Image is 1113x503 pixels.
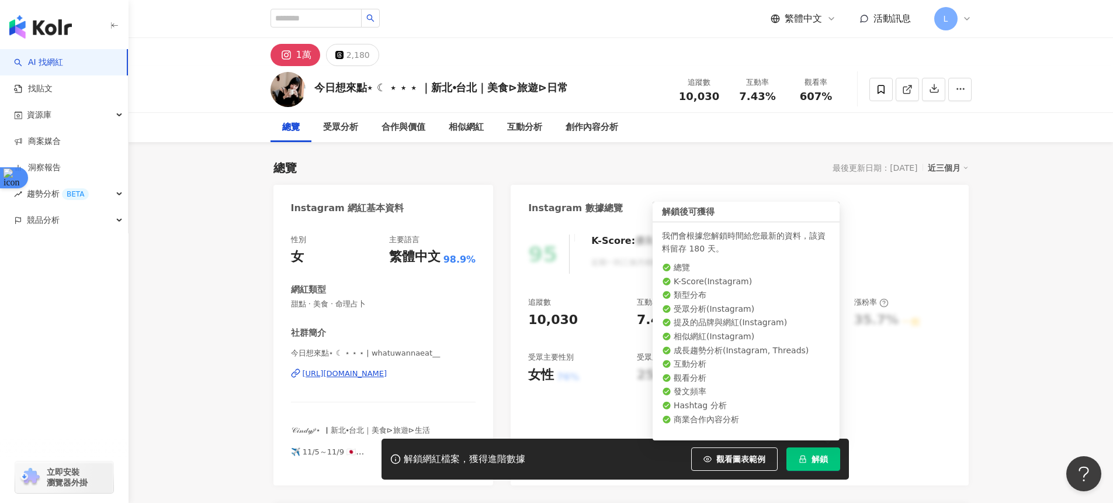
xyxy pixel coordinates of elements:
span: 繁體中文 [785,12,822,25]
span: search [366,14,375,22]
div: 追蹤數 [677,77,722,88]
li: 提及的品牌與網紅 ( Instagram ) [662,317,830,329]
div: 受眾主要性別 [528,352,574,363]
div: 社群簡介 [291,327,326,339]
div: 性別 [291,235,306,245]
div: 我們會根據您解鎖時間給您最新的資料，該資料留存 180 天。 [662,229,830,255]
div: 今日想來點⋆ ☾ ⋆ ⋆ ⋆ ｜新北⦁台北｜美食⊳旅遊⊳日常 [314,80,568,95]
span: 立即安裝 瀏覽器外掛 [47,467,88,488]
div: 互動率 [736,77,780,88]
button: 2,180 [326,44,379,66]
span: 607% [800,91,833,102]
div: 互動率 [637,297,671,308]
li: 發文頻率 [662,386,830,398]
a: 找貼文 [14,83,53,95]
li: Hashtag 分析 [662,400,830,412]
a: searchAI 找網紅 [14,57,63,68]
div: 女 [291,248,304,266]
img: logo [9,15,72,39]
span: 資源庫 [27,102,51,128]
button: 觀看圖表範例 [691,447,778,471]
li: 互動分析 [662,359,830,370]
li: 商業合作內容分析 [662,414,830,425]
div: 2,180 [346,47,370,63]
div: 觀看率 [794,77,838,88]
div: 受眾主要年齡 [637,352,682,363]
div: Instagram 數據總覽 [528,202,623,215]
button: 解鎖 [786,447,840,471]
li: 成長趨勢分析 ( Instagram, Threads ) [662,344,830,356]
a: 商案媒合 [14,136,61,147]
div: 總覽 [282,120,300,135]
span: 觀看圖表範例 [716,454,765,464]
span: lock [799,455,807,463]
li: 相似網紅 ( Instagram ) [662,331,830,343]
img: KOL Avatar [271,72,306,107]
div: 網紅類型 [291,284,326,296]
div: 互動分析 [507,120,542,135]
a: [URL][DOMAIN_NAME] [291,368,476,379]
div: 近三個月 [928,160,969,175]
div: [URL][DOMAIN_NAME] [303,368,387,379]
li: 類型分布 [662,290,830,301]
span: rise [14,190,22,198]
img: chrome extension [19,468,41,487]
div: 最後更新日期：[DATE] [833,163,917,173]
div: 合作與價值 [382,120,425,135]
a: 洞察報告 [14,162,61,174]
div: Instagram 網紅基本資料 [291,202,404,215]
li: K-Score ( Instagram ) [662,275,830,287]
div: 創作內容分析 [566,120,618,135]
span: 趨勢分析 [27,181,89,207]
div: 漲粉率 [854,297,889,308]
div: 女性 [528,366,554,384]
span: 甜點 · 美食 · 命理占卜 [291,299,476,309]
span: L [944,12,948,25]
li: 受眾分析 ( Instagram ) [662,304,830,315]
li: 總覽 [662,262,830,274]
div: 總覽 [273,160,297,176]
span: 98.9% [443,253,476,266]
span: 競品分析 [27,207,60,233]
div: 解鎖網紅檔案，獲得進階數據 [404,453,525,466]
div: 1萬 [296,47,311,63]
button: 1萬 [271,44,320,66]
div: 解鎖後可獲得 [653,202,840,222]
span: 解鎖 [812,454,828,464]
span: 10,030 [679,90,719,102]
div: 7.43% [637,311,681,329]
div: 繁體中文 [389,248,441,266]
div: K-Score : [591,235,665,247]
span: 活動訊息 [873,13,911,24]
div: 10,030 [528,311,578,329]
div: 追蹤數 [528,297,551,308]
div: 主要語言 [389,235,419,245]
li: 觀看分析 [662,373,830,384]
div: 受眾分析 [323,120,358,135]
div: BETA [62,188,89,200]
span: 今日想來點⋆ ☾ ⋆ ⋆ ⋆ | whatuwannaeat__ [291,348,476,359]
div: 相似網紅 [449,120,484,135]
a: chrome extension立即安裝 瀏覽器外掛 [15,461,113,493]
span: 7.43% [739,91,775,102]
